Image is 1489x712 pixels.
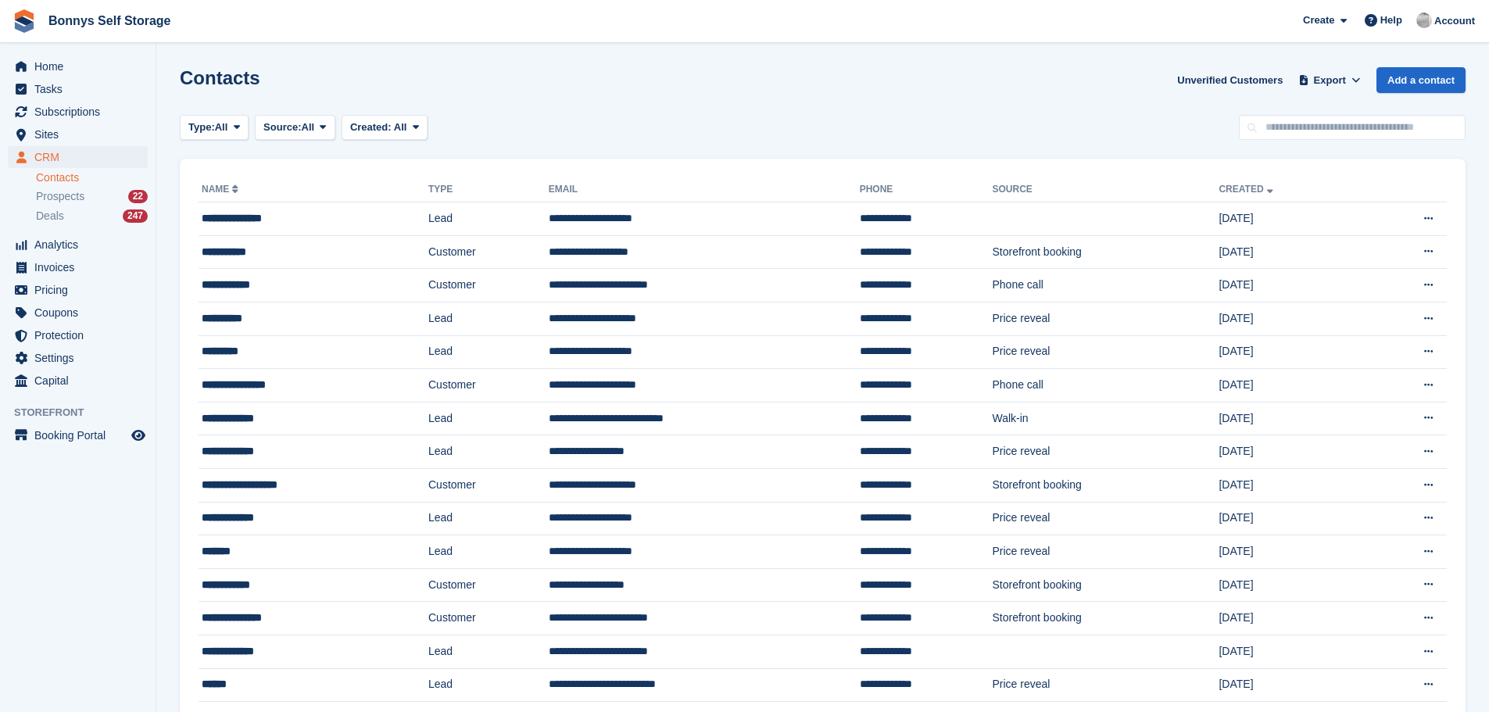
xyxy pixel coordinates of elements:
span: Type: [188,120,215,135]
td: [DATE] [1219,668,1363,702]
td: Lead [428,402,549,435]
td: Lead [428,202,549,236]
span: Prospects [36,189,84,204]
a: Name [202,184,242,195]
td: [DATE] [1219,602,1363,635]
td: Price reveal [992,335,1219,369]
span: Deals [36,209,64,224]
button: Source: All [255,115,335,141]
td: [DATE] [1219,502,1363,535]
a: Add a contact [1376,67,1466,93]
td: [DATE] [1219,369,1363,403]
a: Contacts [36,170,148,185]
td: Lead [428,668,549,702]
span: Storefront [14,405,156,420]
td: Storefront booking [992,468,1219,502]
th: Type [428,177,549,202]
th: Source [992,177,1219,202]
td: [DATE] [1219,568,1363,602]
button: Created: All [342,115,428,141]
td: Price reveal [992,302,1219,335]
td: [DATE] [1219,335,1363,369]
span: Help [1380,13,1402,28]
span: Invoices [34,256,128,278]
span: Pricing [34,279,128,301]
td: Lead [428,535,549,569]
td: Price reveal [992,668,1219,702]
td: Price reveal [992,535,1219,569]
td: Price reveal [992,502,1219,535]
td: Price reveal [992,435,1219,469]
td: [DATE] [1219,269,1363,302]
span: Capital [34,370,128,392]
span: All [215,120,228,135]
span: Source: [263,120,301,135]
a: menu [8,256,148,278]
img: stora-icon-8386f47178a22dfd0bd8f6a31ec36ba5ce8667c1dd55bd0f319d3a0aa187defe.svg [13,9,36,33]
span: Tasks [34,78,128,100]
span: All [302,120,315,135]
a: Unverified Customers [1171,67,1289,93]
td: Walk-in [992,402,1219,435]
a: menu [8,279,148,301]
span: Created: [350,121,392,133]
a: menu [8,78,148,100]
a: menu [8,324,148,346]
a: menu [8,234,148,256]
a: menu [8,101,148,123]
td: Lead [428,635,549,668]
span: All [394,121,407,133]
span: Coupons [34,302,128,324]
td: Lead [428,502,549,535]
td: Customer [428,269,549,302]
td: Storefront booking [992,602,1219,635]
span: Booking Portal [34,424,128,446]
a: menu [8,302,148,324]
span: Export [1314,73,1346,88]
a: menu [8,55,148,77]
td: Storefront booking [992,568,1219,602]
span: Home [34,55,128,77]
button: Export [1295,67,1364,93]
td: Phone call [992,369,1219,403]
a: Bonnys Self Storage [42,8,177,34]
a: menu [8,424,148,446]
td: Lead [428,435,549,469]
a: Preview store [129,426,148,445]
td: [DATE] [1219,235,1363,269]
td: [DATE] [1219,435,1363,469]
div: 247 [123,209,148,223]
td: Customer [428,602,549,635]
td: [DATE] [1219,402,1363,435]
td: [DATE] [1219,635,1363,668]
a: menu [8,347,148,369]
th: Email [549,177,860,202]
img: James Bonny [1416,13,1432,28]
span: Protection [34,324,128,346]
span: Sites [34,123,128,145]
span: Create [1303,13,1334,28]
td: Lead [428,302,549,335]
span: Analytics [34,234,128,256]
td: Customer [428,235,549,269]
a: Deals 247 [36,208,148,224]
td: [DATE] [1219,468,1363,502]
td: Customer [428,568,549,602]
td: Phone call [992,269,1219,302]
td: Lead [428,335,549,369]
th: Phone [860,177,993,202]
td: [DATE] [1219,535,1363,569]
h1: Contacts [180,67,260,88]
span: CRM [34,146,128,168]
a: Created [1219,184,1276,195]
span: Subscriptions [34,101,128,123]
a: menu [8,370,148,392]
td: Customer [428,468,549,502]
td: Storefront booking [992,235,1219,269]
a: menu [8,146,148,168]
span: Account [1434,13,1475,29]
span: Settings [34,347,128,369]
td: Customer [428,369,549,403]
a: menu [8,123,148,145]
button: Type: All [180,115,249,141]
